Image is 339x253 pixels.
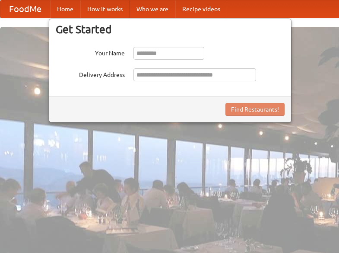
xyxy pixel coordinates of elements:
[56,47,125,58] label: Your Name
[130,0,175,18] a: Who we are
[175,0,227,18] a: Recipe videos
[80,0,130,18] a: How it works
[225,103,285,116] button: Find Restaurants!
[50,0,80,18] a: Home
[56,23,285,36] h3: Get Started
[56,68,125,79] label: Delivery Address
[0,0,50,18] a: FoodMe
